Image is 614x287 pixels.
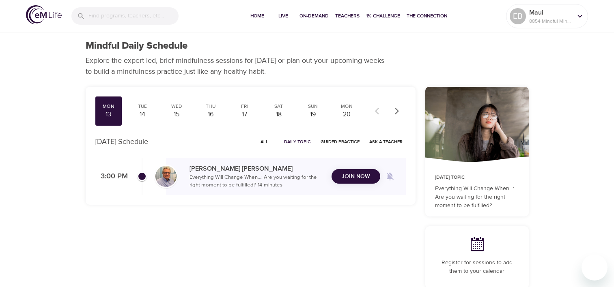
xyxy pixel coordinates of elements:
[235,103,255,110] div: Fri
[166,110,187,119] div: 15
[582,255,608,281] iframe: Button to launch messaging window
[366,12,400,20] span: 1% Challenge
[95,136,148,147] p: [DATE] Schedule
[529,17,572,25] p: 8854 Mindful Minutes
[200,110,221,119] div: 16
[303,110,323,119] div: 19
[269,103,289,110] div: Sat
[435,259,519,276] p: Register for sessions to add them to your calendar
[337,110,357,119] div: 20
[321,138,360,146] span: Guided Practice
[380,167,400,186] span: Remind me when a class goes live every Monday at 3:00 PM
[435,184,519,210] p: Everything Will Change When...: Are you waiting for the right moment to be fulfilled?
[332,169,380,184] button: Join Now
[235,110,255,119] div: 17
[342,171,370,182] span: Join Now
[407,12,447,20] span: The Connection
[86,55,390,77] p: Explore the expert-led, brief mindfulness sessions for [DATE] or plan out your upcoming weeks to ...
[166,103,187,110] div: Wed
[132,110,153,119] div: 14
[255,138,274,146] span: All
[510,8,526,24] div: EB
[303,103,323,110] div: Sun
[299,12,329,20] span: On-Demand
[269,110,289,119] div: 18
[335,12,360,20] span: Teachers
[252,135,278,148] button: All
[155,166,177,187] img: Roger%20Nolan%20Headshot.jpg
[284,138,311,146] span: Daily Topic
[88,7,179,25] input: Find programs, teachers, etc...
[337,103,357,110] div: Mon
[366,135,406,148] button: Ask a Teacher
[99,110,119,119] div: 13
[132,103,153,110] div: Tue
[190,164,325,173] p: [PERSON_NAME] [PERSON_NAME]
[99,103,119,110] div: Mon
[26,5,62,24] img: logo
[248,12,267,20] span: Home
[95,171,128,182] p: 3:00 PM
[529,8,572,17] p: Maui
[317,135,363,148] button: Guided Practice
[190,173,325,189] p: Everything Will Change When...: Are you waiting for the right moment to be fulfilled? · 14 minutes
[200,103,221,110] div: Thu
[86,40,187,52] h1: Mindful Daily Schedule
[435,174,519,181] p: [DATE] Topic
[281,135,314,148] button: Daily Topic
[274,12,293,20] span: Live
[369,138,403,146] span: Ask a Teacher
